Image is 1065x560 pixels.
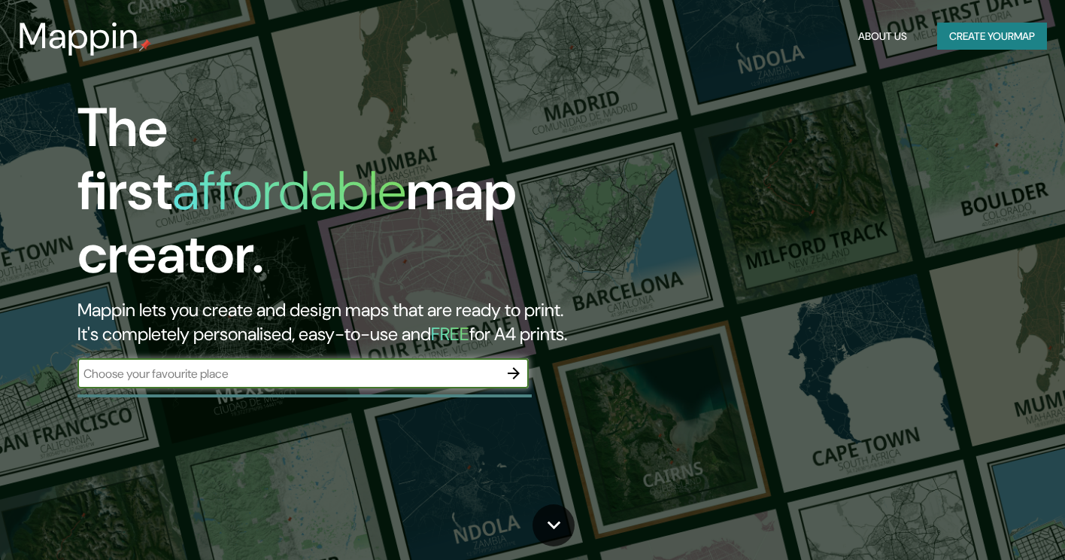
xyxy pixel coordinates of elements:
h2: Mappin lets you create and design maps that are ready to print. It's completely personalised, eas... [77,298,610,346]
h1: affordable [172,156,406,226]
input: Choose your favourite place [77,365,499,382]
h5: FREE [431,322,469,345]
button: Create yourmap [937,23,1047,50]
h3: Mappin [18,15,139,57]
img: mappin-pin [139,39,151,51]
button: About Us [852,23,913,50]
h1: The first map creator. [77,96,610,298]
